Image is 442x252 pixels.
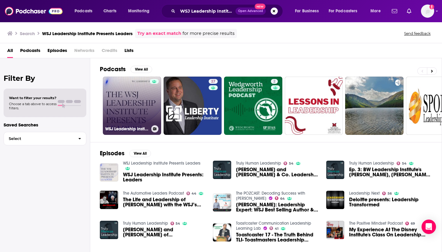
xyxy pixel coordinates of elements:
[213,161,231,179] img: Meijer and Chapman & Co. Leadership Institute, Letting Leaders be Leaders
[192,192,196,195] span: 44
[389,6,400,16] a: Show notifications dropdown
[20,46,40,58] a: Podcasts
[170,222,180,225] a: 54
[183,30,235,37] span: for more precise results
[236,161,281,166] a: Truly Human Leadership
[349,191,380,196] a: Leadership Next
[224,77,282,135] a: 2
[9,102,57,110] span: Choose a tab above to access filters.
[402,31,432,36] button: Send feedback
[397,162,407,165] a: 54
[421,5,434,18] button: Show profile menu
[123,161,201,166] a: WSJ Leadership Institute Presents Leaders
[4,132,86,145] button: Select
[349,167,432,177] a: Ep. 3: BW Leadership Institute's Matt Whiat, Sara Hannah and Brian Wellinghoff
[100,221,118,239] a: Sara Hannah and Matt Whiat of Chapman & Co. Leadership Institute
[176,222,180,225] span: 54
[164,77,222,135] a: 27
[284,162,293,165] a: 54
[236,232,319,242] span: Toastcaster 17 - The Truth Behind TLI- Toastmasters Leadership Institute
[329,7,358,15] span: For Podcasters
[235,8,266,15] button: Open AdvancedNew
[295,7,319,15] span: For Business
[124,6,157,16] button: open menu
[349,227,432,237] span: My Experience At The Disney Institute's Class On Leadership Excellence
[402,162,407,165] span: 54
[9,96,57,100] span: Want to filter your results?
[128,7,149,15] span: Monitoring
[236,221,311,231] a: Toastcaster Communication Leadership Learning Lab
[48,46,67,58] a: Episodes
[236,191,305,201] a: The POZCAST: Decoding Success with Adam Posner
[382,192,392,195] a: 56
[100,65,152,73] a: PodcastsView All
[5,5,63,17] img: Podchaser - Follow, Share and Rate Podcasts
[123,191,184,196] a: The Automotive Leaders Podcast
[130,66,152,73] button: View All
[238,10,263,13] span: Open Advanced
[100,150,151,157] a: EpisodesView All
[275,196,285,200] a: 64
[186,192,197,195] a: 44
[370,7,381,15] span: More
[273,79,275,85] span: 2
[404,6,414,16] a: Show notifications dropdown
[7,46,13,58] a: All
[213,193,231,212] a: Scott Miller: Leadership Expert: WSJ Best Selling Author & Top Leadership Podcast Host
[123,197,206,207] span: The Life and Leadership of [PERSON_NAME] with the WSJ’s [PERSON_NAME]
[124,46,134,58] a: Lists
[100,191,118,209] img: The Life and Leadership of Janet Yellen with the WSJ’s Jon Hilsenrath
[269,226,278,230] a: 41
[211,79,215,85] span: 27
[42,31,133,36] h3: WSJ Leadership Institute Presents Leaders
[100,6,120,16] a: Charts
[100,163,118,182] a: WSJ Leadership Institute Presents: Leaders
[289,162,293,165] span: 54
[137,30,181,37] a: Try an exact match
[349,221,403,226] a: The Positive Mindset Podcast
[236,202,319,212] a: Scott Miller: Leadership Expert: WSJ Best Selling Author & Top Leadership Podcast Host
[74,46,94,58] span: Networks
[325,6,366,16] button: open menu
[123,172,206,182] a: WSJ Leadership Institute Presents: Leaders
[75,7,92,15] span: Podcasts
[326,161,345,179] img: Ep. 3: BW Leadership Institute's Matt Whiat, Sara Hannah and Brian Wellinghoff
[405,222,415,225] a: 69
[271,79,278,84] a: 2
[366,6,388,16] button: open menu
[213,223,231,242] img: Toastcaster 17 - The Truth Behind TLI- Toastmasters Leadership Institute
[70,6,100,16] button: open menu
[4,137,73,141] span: Select
[421,5,434,18] span: Logged in as helenma123
[167,4,289,18] div: Search podcasts, credits, & more...
[411,222,415,225] span: 69
[388,192,392,195] span: 56
[326,191,345,209] a: Deloitte presents: Leadership Transformed
[291,6,326,16] button: open menu
[255,4,266,9] span: New
[100,65,126,73] h2: Podcasts
[349,197,432,207] a: Deloitte presents: Leadership Transformed
[100,150,124,157] h2: Episodes
[123,197,206,207] a: The Life and Leadership of Janet Yellen with the WSJ’s Jon Hilsenrath
[280,197,285,200] span: 64
[102,46,117,58] span: Credits
[326,221,345,239] a: My Experience At The Disney Institute's Class On Leadership Excellence
[236,202,319,212] span: [PERSON_NAME]: Leadership Expert: WSJ Best Selling Author & Top Leadership Podcast Host
[123,227,206,237] a: Sara Hannah and Matt Whiat of Chapman & Co. Leadership Institute
[349,167,432,177] span: Ep. 3: BW Leadership Institute's [PERSON_NAME], [PERSON_NAME] and [PERSON_NAME]
[349,161,394,166] a: Truly Human Leadership
[4,122,86,128] p: Saved Searches
[129,150,151,157] button: View All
